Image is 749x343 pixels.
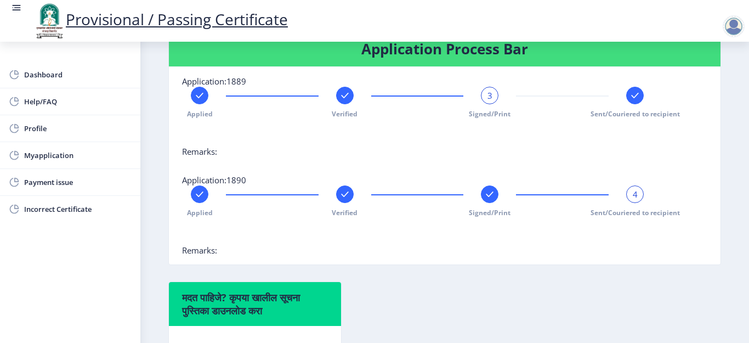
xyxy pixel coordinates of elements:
span: Verified [332,109,358,119]
span: Dashboard [24,68,132,81]
span: Application:1889 [182,76,246,87]
span: Sent/Couriered to recipient [591,109,680,119]
span: Payment issue [24,176,132,189]
h6: मदत पाहिजे? कृपया खालील सूचना पुस्तिका डाउनलोड करा [182,291,328,317]
span: Profile [24,122,132,135]
span: Sent/Couriered to recipient [591,208,680,217]
span: Remarks: [182,245,217,256]
span: Incorrect Certificate [24,203,132,216]
span: Verified [332,208,358,217]
h4: Application Process Bar [182,40,707,58]
a: Provisional / Passing Certificate [33,9,288,30]
span: Signed/Print [469,208,510,217]
span: Signed/Print [469,109,510,119]
span: Remarks: [182,146,217,157]
span: Help/FAQ [24,95,132,108]
span: Applied [187,109,213,119]
span: Applied [187,208,213,217]
img: logo [33,2,66,40]
span: 3 [487,90,492,101]
span: Myapplication [24,149,132,162]
span: 4 [633,189,638,200]
span: Application:1890 [182,175,246,185]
